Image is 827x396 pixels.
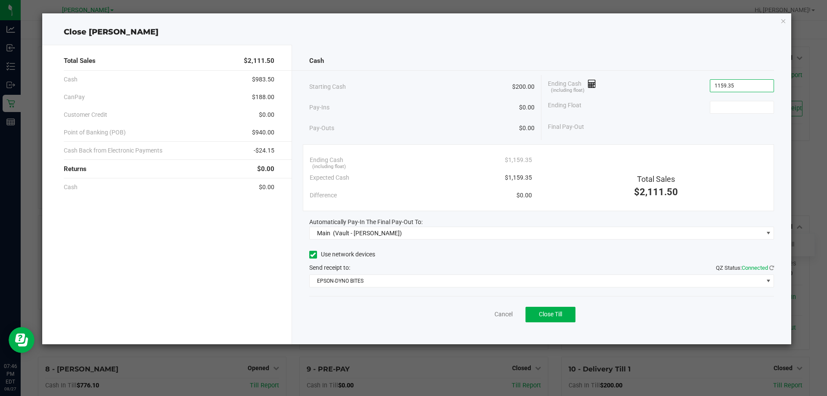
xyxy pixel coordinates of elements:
span: Cash [309,56,324,66]
span: Cash [64,183,78,192]
span: -$24.15 [254,146,274,155]
span: (Vault - [PERSON_NAME]) [333,230,402,237]
a: Cancel [494,310,513,319]
span: (including float) [312,163,346,171]
span: Starting Cash [309,82,346,91]
span: Ending Cash [310,156,343,165]
span: $1,159.35 [505,156,532,165]
span: $1,159.35 [505,173,532,182]
span: Ending Cash [548,79,596,92]
span: EPSON-DYNO BITES [310,275,763,287]
span: Difference [310,191,337,200]
span: Cash [64,75,78,84]
span: QZ Status: [716,265,774,271]
span: $983.50 [252,75,274,84]
div: Returns [64,160,274,178]
span: $0.00 [519,103,535,112]
span: $0.00 [257,164,274,174]
span: Main [317,230,330,237]
span: Connected [742,265,768,271]
span: $188.00 [252,93,274,102]
span: $0.00 [259,110,274,119]
span: $0.00 [519,124,535,133]
span: (including float) [551,87,584,94]
span: Customer Credit [64,110,107,119]
span: Total Sales [637,175,675,184]
span: $940.00 [252,128,274,137]
label: Use network devices [309,250,375,259]
span: $2,111.50 [244,56,274,66]
span: $0.00 [516,191,532,200]
iframe: Resource center [9,327,34,353]
div: Close [PERSON_NAME] [42,26,792,38]
span: Pay-Ins [309,103,330,112]
span: Cash Back from Electronic Payments [64,146,162,155]
span: $200.00 [512,82,535,91]
span: Automatically Pay-In The Final Pay-Out To: [309,218,423,225]
span: Send receipt to: [309,264,350,271]
span: Pay-Outs [309,124,334,133]
span: Expected Cash [310,173,349,182]
span: $2,111.50 [634,187,678,197]
span: $0.00 [259,183,274,192]
span: Total Sales [64,56,96,66]
span: Ending Float [548,101,581,114]
span: Final Pay-Out [548,122,584,131]
button: Close Till [525,307,575,322]
span: CanPay [64,93,85,102]
span: Point of Banking (POB) [64,128,126,137]
span: Close Till [539,311,562,318]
